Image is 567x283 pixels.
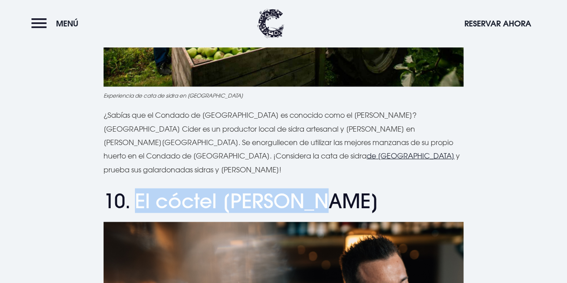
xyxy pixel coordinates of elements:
[104,188,379,213] font: 10. El cóctel [PERSON_NAME]
[104,91,243,99] font: Experiencia de cata de sidra en [GEOGRAPHIC_DATA]
[104,151,460,173] font: y prueba sus galardonadas sidras y [PERSON_NAME]!
[460,14,536,33] button: Reservar ahora
[464,18,531,29] font: Reservar ahora
[257,9,284,38] img: Logia Clandeboye
[56,18,78,29] font: Menú
[104,110,453,160] font: ¿Sabías que el Condado de [GEOGRAPHIC_DATA] es conocido como el [PERSON_NAME]? [GEOGRAPHIC_DATA] ...
[367,151,454,160] a: de [GEOGRAPHIC_DATA]
[31,14,83,33] button: Menú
